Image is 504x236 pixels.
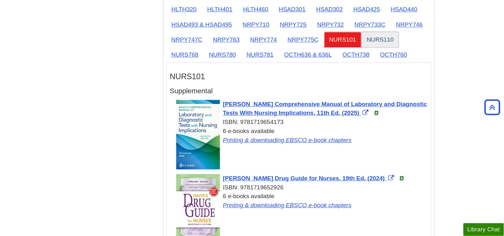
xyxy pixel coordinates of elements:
a: HLTH320 [167,2,202,17]
a: HSAD493 & HSAD495 [167,17,237,32]
a: Back to Top [482,103,502,111]
a: NURS780 [204,47,241,62]
a: NRPY747C [167,32,207,47]
a: NURS781 [242,47,278,62]
a: HSAD302 [311,2,348,17]
a: HSAD440 [386,2,422,17]
a: HSAD301 [274,2,311,17]
a: Link opens in new window [223,101,427,116]
div: ISBN: 9781719654173 [176,118,428,127]
a: NURS110 [362,32,399,47]
a: NRPY732 [312,17,349,32]
div: ISBN: 9781719652926 [176,183,428,192]
a: Link opens in new window [223,137,352,143]
a: NRPY746 [391,17,428,32]
a: NURS101 [324,32,361,47]
a: HSAD425 [348,2,385,17]
a: Link opens in new window [223,175,396,182]
h4: Supplemental [170,87,428,95]
img: Cover Art [176,100,220,169]
a: NRPY733C [350,17,391,32]
a: HLTH401 [202,2,237,17]
a: OCTH760 [375,47,412,62]
img: e-Book [374,110,379,115]
a: Link opens in new window [223,202,352,208]
h3: NURS101 [170,72,428,81]
a: OCTH636 & 636L [279,47,337,62]
a: HLTH460 [238,2,273,17]
a: NRPY774 [245,32,282,47]
span: [PERSON_NAME] Comprehensive Manual of Laboratory and Diagnostic Tests With Nursing Implications, ... [223,101,427,116]
div: 6 e-books available [176,127,428,145]
a: OCTH738 [337,47,374,62]
div: 6 e-books available [176,192,428,210]
img: e-Book [399,176,404,181]
button: Library Chat [463,223,504,236]
a: NRPY775C [282,32,323,47]
span: [PERSON_NAME] Drug Guide for Nurses, 19th Ed. (2024) [223,175,385,182]
a: NRPY725 [275,17,312,32]
a: NRPY710 [238,17,274,32]
a: NURS768 [167,47,203,62]
a: NRPY763 [208,32,245,47]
